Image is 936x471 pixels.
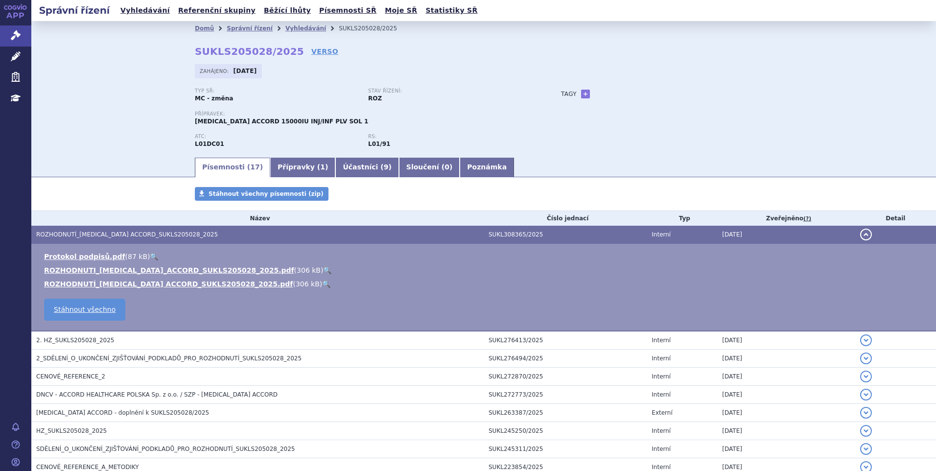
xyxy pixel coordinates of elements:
[250,163,259,171] span: 17
[44,265,926,275] li: ( )
[44,252,926,261] li: ( )
[860,353,872,364] button: detail
[368,88,532,94] p: Stav řízení:
[445,163,449,171] span: 0
[484,368,647,386] td: SUKL272870/2025
[652,231,671,238] span: Interní
[36,373,105,380] span: CENOVÉ_REFERENCE_2
[44,280,293,288] a: ROZHODNUTÍ_[MEDICAL_DATA] ACCORD_SUKLS205028_2025.pdf
[195,46,304,57] strong: SUKLS205028/2025
[647,211,717,226] th: Typ
[195,187,328,201] a: Stáhnout všechny písemnosti (zip)
[860,334,872,346] button: detail
[285,25,326,32] a: Vyhledávání
[150,253,158,260] a: 🔍
[652,446,671,452] span: Interní
[117,4,173,17] a: Vyhledávání
[31,211,484,226] th: Název
[368,141,390,147] strong: bleomycin
[36,231,218,238] span: ROZHODNUTÍ_BLEOMYCIN ACCORD_SUKLS205028_2025
[297,266,321,274] span: 306 kB
[195,111,541,117] p: Přípravek:
[484,226,647,244] td: SUKL308365/2025
[368,134,532,140] p: RS:
[652,391,671,398] span: Interní
[234,68,257,74] strong: [DATE]
[322,280,330,288] a: 🔍
[484,386,647,404] td: SUKL272773/2025
[860,229,872,240] button: detail
[717,331,855,350] td: [DATE]
[561,88,577,100] h3: Tagy
[128,253,147,260] span: 87 kB
[36,427,107,434] span: HZ_SUKLS205028_2025
[227,25,273,32] a: Správní řízení
[31,3,117,17] h2: Správní řízení
[200,67,231,75] span: Zahájeno:
[460,158,514,177] a: Poznámka
[36,446,295,452] span: SDĚLENÍ_O_UKONČENÍ_ZJIŠŤOVÁNÍ_PODKLADŮ_PRO_ROZHODNUTÍ_SUKLS205028_2025
[36,337,114,344] span: 2. HZ_SUKLS205028_2025
[484,422,647,440] td: SUKL245250/2025
[484,350,647,368] td: SUKL276494/2025
[652,373,671,380] span: Interní
[384,163,389,171] span: 9
[399,158,460,177] a: Sloučení (0)
[860,443,872,455] button: detail
[652,355,671,362] span: Interní
[860,425,872,437] button: detail
[36,391,278,398] span: DNCV - ACCORD HEALTHCARE POLSKA Sp. z o.o. / SZP - BLEOMYCIN ACCORD
[860,371,872,382] button: detail
[652,409,672,416] span: Externí
[195,141,224,147] strong: BLEOMYCIN
[296,280,320,288] span: 306 kB
[652,464,671,471] span: Interní
[484,404,647,422] td: SUKL263387/2025
[484,331,647,350] td: SUKL276413/2025
[311,47,338,56] a: VERSO
[316,4,379,17] a: Písemnosti SŘ
[195,118,368,125] span: [MEDICAL_DATA] ACCORD 15000IU INJ/INF PLV SOL 1
[652,337,671,344] span: Interní
[335,158,398,177] a: Účastníci (9)
[860,407,872,419] button: detail
[652,427,671,434] span: Interní
[44,299,125,321] a: Stáhnout všechno
[717,226,855,244] td: [DATE]
[320,163,325,171] span: 1
[581,90,590,98] a: +
[36,355,302,362] span: 2_SDĚLENÍ_O_UKONČENÍ_ZJIŠŤOVÁNÍ_PODKLADŮ_PRO_ROZHODNUTÍ_SUKLS205028_2025
[44,266,294,274] a: ROZHODNUTI_[MEDICAL_DATA]_ACCORD_SUKLS205028_2025.pdf
[717,368,855,386] td: [DATE]
[860,389,872,400] button: detail
[717,404,855,422] td: [DATE]
[195,88,358,94] p: Typ SŘ:
[36,464,139,471] span: CENOVÉ_REFERENCE_A_METODIKY
[261,4,314,17] a: Běžící lhůty
[484,440,647,458] td: SUKL245311/2025
[195,25,214,32] a: Domů
[803,215,811,222] abbr: (?)
[717,386,855,404] td: [DATE]
[339,21,410,36] li: SUKLS205028/2025
[36,409,209,416] span: BLEOMYCIN ACCORD - doplnění k SUKLS205028/2025
[382,4,420,17] a: Moje SŘ
[368,95,382,102] strong: ROZ
[717,211,855,226] th: Zveřejněno
[270,158,335,177] a: Přípravky (1)
[195,158,270,177] a: Písemnosti (17)
[855,211,936,226] th: Detail
[44,253,125,260] a: Protokol podpisů.pdf
[209,190,324,197] span: Stáhnout všechny písemnosti (zip)
[44,279,926,289] li: ( )
[484,211,647,226] th: Číslo jednací
[175,4,258,17] a: Referenční skupiny
[717,350,855,368] td: [DATE]
[717,422,855,440] td: [DATE]
[195,95,233,102] strong: MC - změna
[195,134,358,140] p: ATC:
[323,266,331,274] a: 🔍
[717,440,855,458] td: [DATE]
[422,4,480,17] a: Statistiky SŘ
